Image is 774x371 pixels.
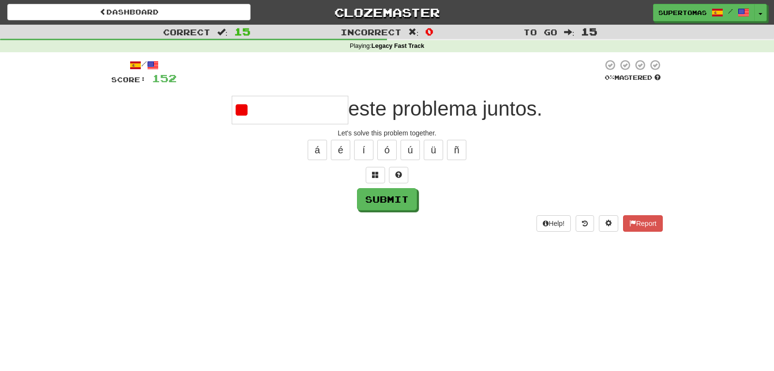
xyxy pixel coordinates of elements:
button: ñ [447,140,466,160]
a: Clozemaster [265,4,508,21]
span: 152 [152,72,177,84]
a: Dashboard [7,4,251,20]
button: á [308,140,327,160]
span: To go [523,27,557,37]
span: : [217,28,228,36]
span: 15 [234,26,251,37]
span: 0 [425,26,433,37]
span: este problema juntos. [348,97,543,120]
span: Correct [163,27,210,37]
div: Let's solve this problem together. [111,128,663,138]
span: Incorrect [341,27,402,37]
button: Help! [536,215,571,232]
div: / [111,59,177,71]
span: / [728,8,733,15]
span: 0 % [605,74,614,81]
button: í [354,140,373,160]
button: ó [377,140,397,160]
button: Switch sentence to multiple choice alt+p [366,167,385,183]
button: Submit [357,188,417,210]
span: : [564,28,575,36]
button: Round history (alt+y) [576,215,594,232]
button: ü [424,140,443,160]
span: 15 [581,26,597,37]
span: SuperTomas [658,8,707,17]
button: ú [401,140,420,160]
button: é [331,140,350,160]
button: Report [623,215,663,232]
a: SuperTomas / [653,4,755,21]
span: : [408,28,419,36]
strong: Legacy Fast Track [372,43,424,49]
span: Score: [111,75,146,84]
button: Single letter hint - you only get 1 per sentence and score half the points! alt+h [389,167,408,183]
div: Mastered [603,74,663,82]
